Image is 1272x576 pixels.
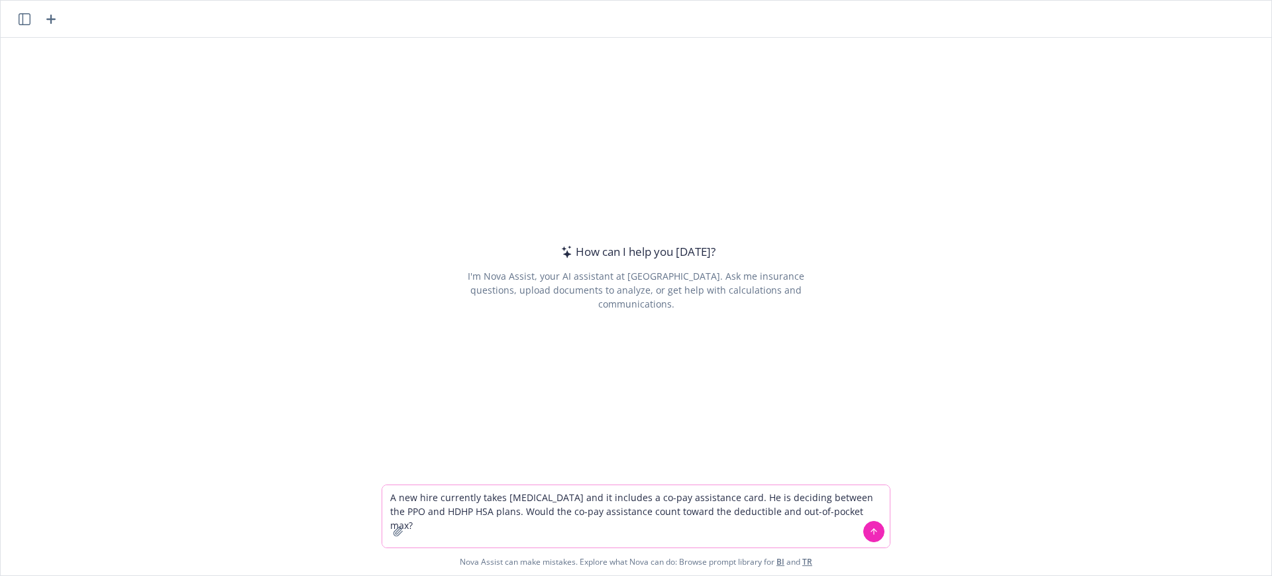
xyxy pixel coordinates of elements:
[557,243,715,260] div: How can I help you [DATE]?
[449,269,822,311] div: I'm Nova Assist, your AI assistant at [GEOGRAPHIC_DATA]. Ask me insurance questions, upload docum...
[802,556,812,567] a: TR
[776,556,784,567] a: BI
[6,548,1266,575] span: Nova Assist can make mistakes. Explore what Nova can do: Browse prompt library for and
[382,485,890,547] textarea: A new hire currently takes [MEDICAL_DATA] and it includes a co-pay assistance card. He is decidin...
